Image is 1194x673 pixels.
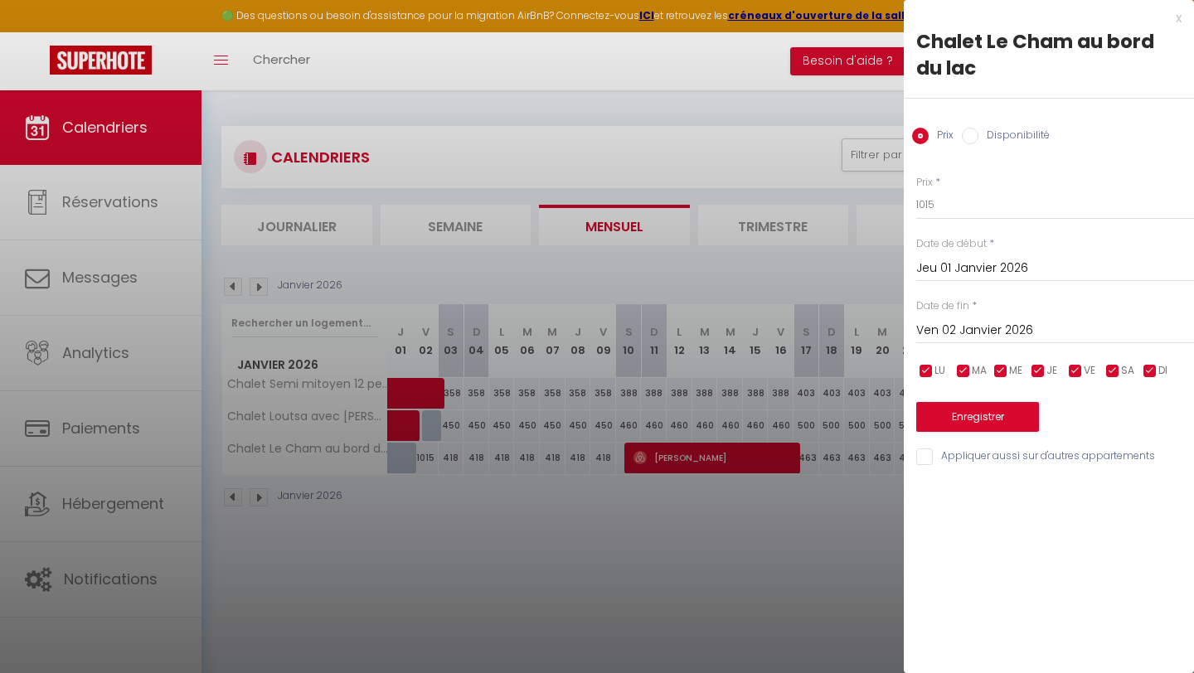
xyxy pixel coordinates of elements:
label: Prix [916,175,933,191]
span: VE [1084,363,1095,379]
button: Enregistrer [916,402,1039,432]
label: Date de début [916,236,987,252]
div: x [904,8,1182,28]
label: Disponibilité [978,128,1050,146]
label: Date de fin [916,298,969,314]
span: LU [934,363,945,379]
span: ME [1009,363,1022,379]
span: MA [972,363,987,379]
span: DI [1158,363,1167,379]
span: JE [1046,363,1057,379]
span: SA [1121,363,1134,379]
div: Chalet Le Cham au bord du lac [916,28,1182,81]
label: Prix [929,128,954,146]
button: Ouvrir le widget de chat LiveChat [13,7,63,56]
